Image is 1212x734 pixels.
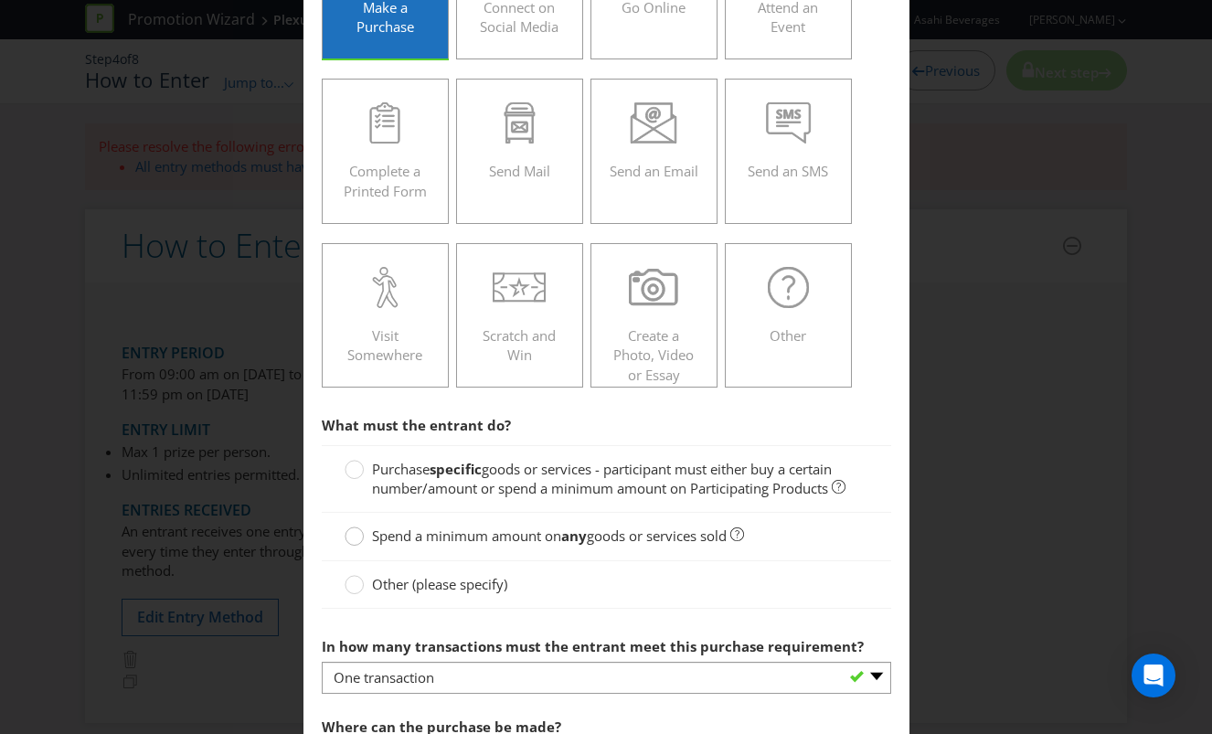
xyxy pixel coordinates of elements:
[322,416,511,434] span: What must the entrant do?
[322,637,864,655] span: In how many transactions must the entrant meet this purchase requirement?
[1132,654,1175,697] div: Open Intercom Messenger
[587,527,727,545] span: goods or services sold
[561,527,587,545] strong: any
[613,326,694,384] span: Create a Photo, Video or Essay
[483,326,556,364] span: Scratch and Win
[372,460,430,478] span: Purchase
[489,162,550,180] span: Send Mail
[372,527,561,545] span: Spend a minimum amount on
[748,162,828,180] span: Send an SMS
[610,162,698,180] span: Send an Email
[430,460,482,478] strong: specific
[372,575,507,593] span: Other (please specify)
[347,326,422,364] span: Visit Somewhere
[770,326,806,345] span: Other
[344,162,427,199] span: Complete a Printed Form
[372,460,832,497] span: goods or services - participant must either buy a certain number/amount or spend a minimum amount...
